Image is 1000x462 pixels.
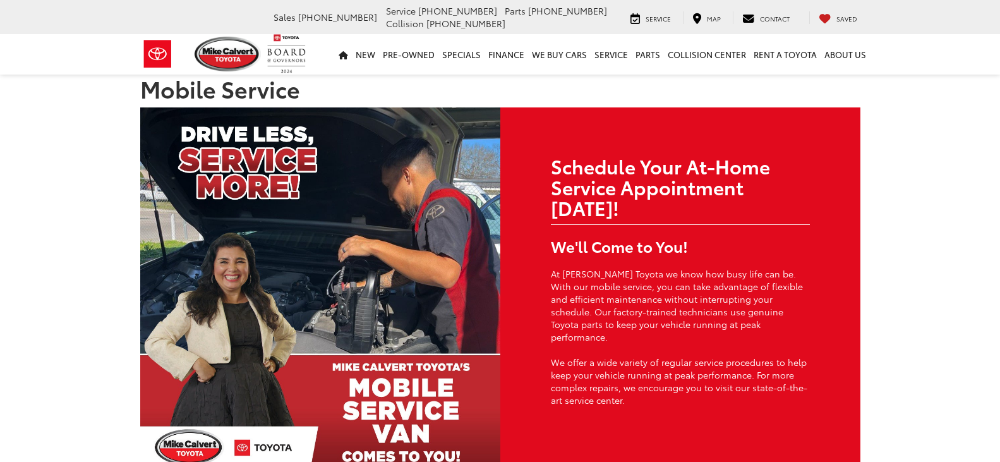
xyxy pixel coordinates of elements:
[683,11,730,24] a: Map
[760,14,790,23] span: Contact
[195,37,262,71] img: Mike Calvert Toyota
[646,14,671,23] span: Service
[621,11,680,24] a: Service
[809,11,867,24] a: My Saved Vehicles
[505,4,526,17] span: Parts
[528,4,607,17] span: [PHONE_NUMBER]
[386,17,424,30] span: Collision
[274,11,296,23] span: Sales
[836,14,857,23] span: Saved
[750,34,821,75] a: Rent a Toyota
[664,34,750,75] a: Collision Center
[632,34,664,75] a: Parts
[386,4,416,17] span: Service
[335,34,352,75] a: Home
[821,34,870,75] a: About Us
[438,34,485,75] a: Specials
[485,34,528,75] a: Finance
[298,11,377,23] span: [PHONE_NUMBER]
[551,238,810,254] h3: We'll Come to You!
[352,34,379,75] a: New
[733,11,799,24] a: Contact
[551,267,810,343] p: At [PERSON_NAME] Toyota we know how busy life can be. With our mobile service, you can take advan...
[426,17,505,30] span: [PHONE_NUMBER]
[379,34,438,75] a: Pre-Owned
[140,76,860,101] h1: Mobile Service
[591,34,632,75] a: Service
[551,356,810,406] p: We offer a wide variety of regular service procedures to help keep your vehicle running at peak p...
[707,14,721,23] span: Map
[528,34,591,75] a: WE BUY CARS
[418,4,497,17] span: [PHONE_NUMBER]
[551,155,810,218] h2: Schedule Your At-Home Service Appointment [DATE]!
[134,33,181,75] img: Toyota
